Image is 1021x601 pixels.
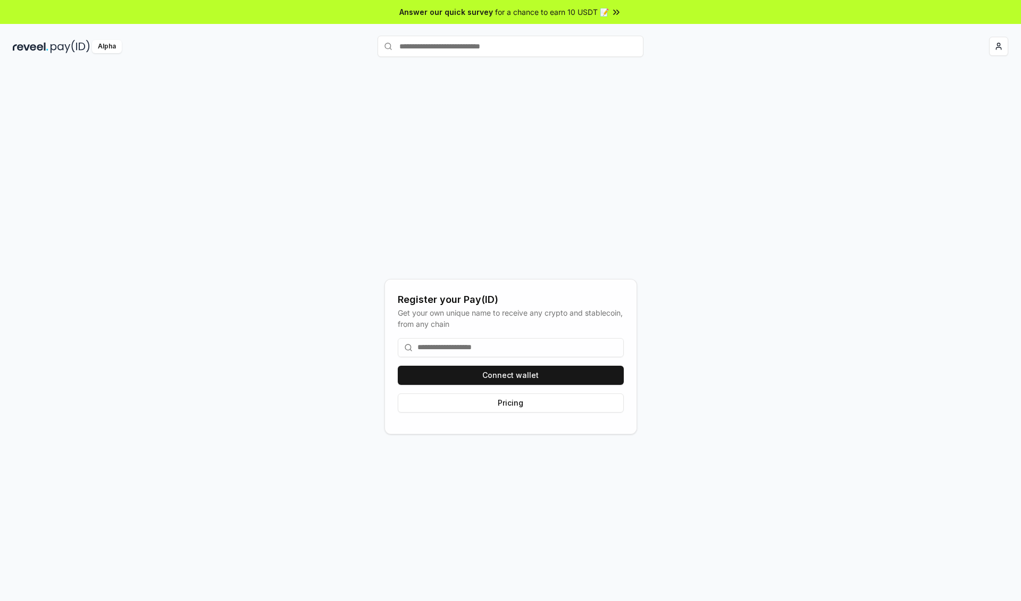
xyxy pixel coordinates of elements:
span: for a chance to earn 10 USDT 📝 [495,6,609,18]
button: Pricing [398,393,624,413]
div: Register your Pay(ID) [398,292,624,307]
img: pay_id [51,40,90,53]
div: Alpha [92,40,122,53]
div: Get your own unique name to receive any crypto and stablecoin, from any chain [398,307,624,330]
img: reveel_dark [13,40,48,53]
span: Answer our quick survey [399,6,493,18]
button: Connect wallet [398,366,624,385]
